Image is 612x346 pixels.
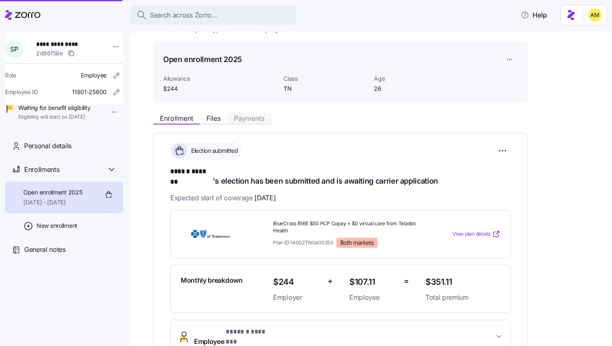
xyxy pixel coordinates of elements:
[340,239,374,246] span: Both markets
[181,275,243,286] span: Monthly breakdown
[273,292,321,303] span: Employer
[23,198,82,207] span: [DATE] - [DATE]
[163,75,277,83] span: Allowance
[374,85,458,93] span: 26
[349,292,397,303] span: Employee
[453,230,500,238] a: View plan details
[163,54,242,65] h1: Open enrollment 2025
[5,88,38,96] span: Employee ID
[521,10,547,20] span: Help
[349,275,397,289] span: $107.11
[404,275,409,287] span: =
[36,49,63,57] span: 2d86f58e
[189,147,238,155] span: Election submitted
[163,85,277,93] span: $244
[425,275,500,289] span: $351.11
[37,222,77,230] span: New enrollment
[425,292,500,303] span: Total premium
[254,193,276,203] span: [DATE]
[453,230,490,238] span: View plan details
[81,71,107,80] span: Employee
[234,115,264,122] span: Payments
[284,75,367,83] span: Class
[130,5,296,25] button: Search across Zorro...
[18,104,90,112] span: Waiting for benefit eligibility
[5,71,16,80] span: Role
[24,141,72,151] span: Personal details
[206,115,221,122] span: Files
[170,193,276,203] span: Expected start of coverage
[160,115,193,122] span: Enrollment
[273,239,333,246] span: Plan ID: 14002TN0400253
[514,7,554,23] button: Help
[328,275,333,287] span: +
[181,224,241,244] img: BlueCross BlueShield of Tennessee
[284,85,367,93] span: TN
[150,10,217,20] span: Search across Zorro...
[23,188,82,197] span: Open enrollment 2025
[170,167,511,186] h1: 's election has been submitted and is awaiting carrier application
[273,220,419,234] span: BlueCross B16E $50 PCP Copay + $0 virtual care from Teladoc Health
[588,8,602,22] img: dfaaf2f2725e97d5ef9e82b99e83f4d7
[24,164,59,175] span: Enrollments
[10,46,18,52] span: S P
[24,244,66,255] span: General notes
[72,88,107,96] span: 11801-25600
[273,275,321,289] span: $244
[18,114,90,121] span: Eligibility will start on [DATE]
[374,75,458,83] span: Age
